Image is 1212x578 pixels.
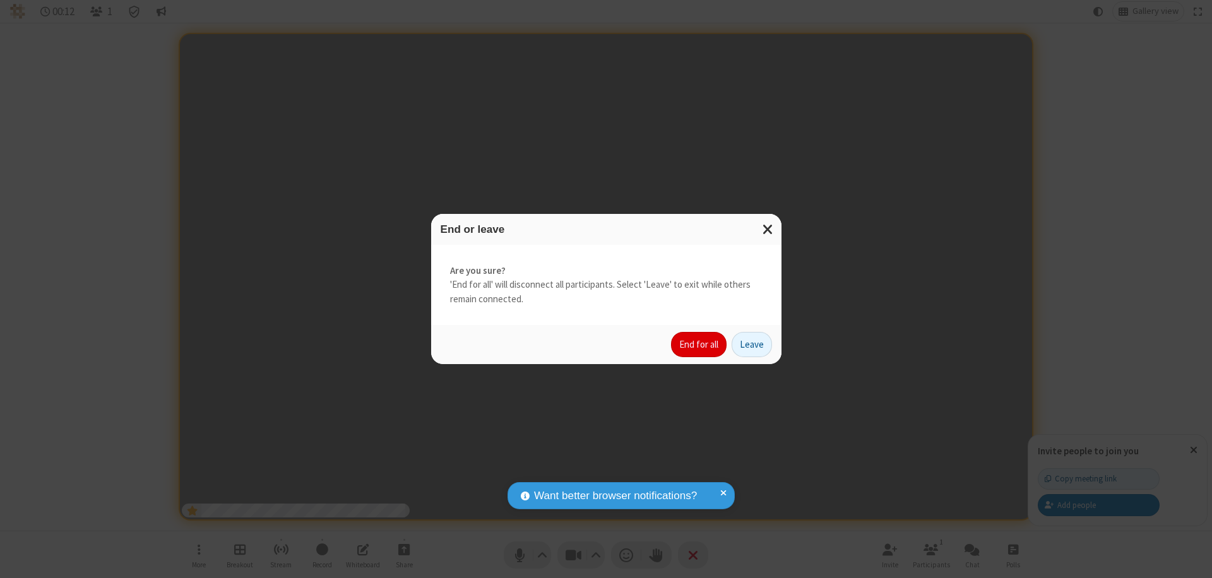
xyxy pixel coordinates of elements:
button: Leave [732,332,772,357]
span: Want better browser notifications? [534,488,697,504]
strong: Are you sure? [450,264,763,278]
h3: End or leave [441,223,772,235]
div: 'End for all' will disconnect all participants. Select 'Leave' to exit while others remain connec... [431,245,781,326]
button: End for all [671,332,727,357]
button: Close modal [755,214,781,245]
